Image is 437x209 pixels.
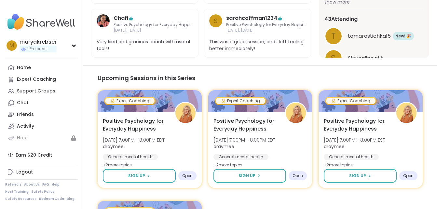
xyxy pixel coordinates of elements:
span: Sign Up [349,173,366,179]
span: StrugglinginLA [348,54,384,62]
span: S [331,52,336,64]
a: Chafi [97,14,110,33]
img: draymee [175,103,196,123]
div: Home [17,64,31,71]
span: Sign Up [128,173,145,179]
a: Chat [5,97,78,109]
img: ShareWell Nav Logo [5,10,78,33]
span: [DATE] 7:00PM - 8:00PM EST [324,137,385,143]
a: FAQ [42,182,49,187]
span: 1 Pro credit [27,46,48,52]
div: Earn $20 Credit [5,149,78,161]
span: 43 Attending [324,15,358,23]
img: Chafi [97,14,110,27]
a: Referrals [5,182,21,187]
span: [DATE], [DATE] [114,28,193,33]
span: Very kind and gracious coach with useful tools! [97,38,193,52]
a: SStrugglinginLA [324,49,424,67]
span: t [331,30,336,42]
button: Sign Up [213,169,286,183]
b: draymee [324,143,345,150]
button: Sign Up [103,169,176,183]
span: Positive Psychology for Everyday Happiness [324,117,388,133]
div: Friends [17,111,34,118]
b: draymee [103,143,124,150]
a: Support Groups [5,85,78,97]
img: draymee [396,103,417,123]
a: Help [52,182,60,187]
a: Host [5,132,78,144]
span: This was a great session, and I left feeling better immediately! [209,38,306,52]
div: maryakrebser [20,38,57,46]
a: Safety Resources [5,197,36,201]
div: Expert Coaching [17,76,56,83]
span: Positive Psychology for Everyday Happiness [114,22,193,28]
span: Positive Psychology for Everyday Happiness [226,22,306,28]
div: Host [17,135,28,141]
a: ttamarastichka15New! 🎉 [324,27,424,45]
span: Open [293,173,303,178]
span: New! 🎉 [395,33,411,39]
span: Sign Up [239,173,255,179]
span: [DATE] 7:00PM - 8:00PM EDT [213,137,275,143]
a: Logout [5,166,78,178]
a: s [209,14,222,33]
div: Expert Coaching [326,98,376,104]
span: Positive Psychology for Everyday Happiness [103,117,167,133]
a: Blog [67,197,75,201]
span: Positive Psychology for Everyday Happiness [213,117,278,133]
img: draymee [286,103,306,123]
a: Friends [5,109,78,120]
span: [DATE] 7:00PM - 8:00PM EDT [103,137,165,143]
a: Safety Policy [31,189,54,194]
div: Expert Coaching [216,98,265,104]
div: Logout [16,169,33,175]
span: [DATE], [DATE] [226,28,306,33]
a: Host Training [5,189,29,194]
b: draymee [213,143,234,150]
div: Support Groups [17,88,55,94]
a: Redeem Code [39,197,64,201]
span: m [9,41,14,50]
button: Sign Up [324,169,397,183]
a: Activity [5,120,78,132]
h3: Upcoming Sessions in this Series [98,74,423,82]
span: s [214,16,218,26]
a: Home [5,62,78,74]
div: General mental health [213,154,268,160]
div: General mental health [324,154,379,160]
a: sarahcoffman1234 [226,14,277,22]
div: Chat [17,100,29,106]
div: Activity [17,123,34,130]
a: About Us [24,182,40,187]
div: General mental health [103,154,158,160]
span: Open [182,173,193,178]
span: tamarastichka15 [348,32,391,40]
a: Expert Coaching [5,74,78,85]
span: Open [403,173,414,178]
a: Chafi [114,14,128,22]
div: Expert Coaching [105,98,155,104]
